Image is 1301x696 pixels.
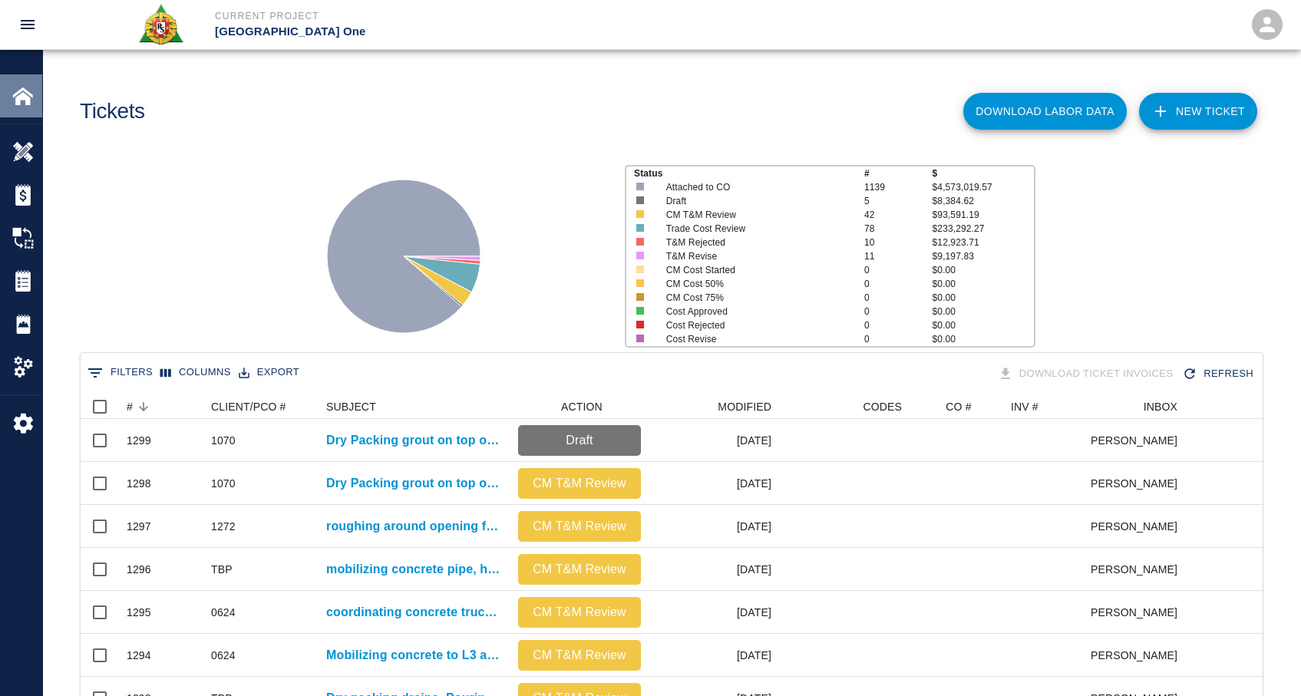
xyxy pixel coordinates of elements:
[649,462,779,505] div: [DATE]
[864,194,933,208] p: 5
[524,431,635,450] p: Draft
[157,361,235,384] button: Select columns
[1091,548,1185,591] div: [PERSON_NAME]
[779,394,910,419] div: CODES
[326,431,503,450] a: Dry Packing grout on top of beams Column line E33/EC, E5/E26
[933,208,1035,222] p: $93,591.19
[524,517,635,536] p: CM T&M Review
[326,603,503,622] p: coordinating concrete truck logistics from [GEOGRAPHIC_DATA]#1 ramp to EP-Gate 2 and mobilizing c...
[1091,634,1185,677] div: [PERSON_NAME]
[211,605,236,620] div: 0624
[215,23,734,41] p: [GEOGRAPHIC_DATA] One
[933,291,1035,305] p: $0.00
[864,180,933,194] p: 1139
[666,332,844,346] p: Cost Revise
[666,222,844,236] p: Trade Cost Review
[211,562,233,577] div: TBP
[864,208,933,222] p: 42
[235,361,303,384] button: Export
[203,394,319,419] div: CLIENT/PCO #
[864,332,933,346] p: 0
[666,208,844,222] p: CM T&M Review
[634,167,864,180] p: Status
[649,505,779,548] div: [DATE]
[718,394,771,419] div: MODIFIED
[864,222,933,236] p: 78
[211,519,236,534] div: 1272
[649,394,779,419] div: MODIFIED
[933,222,1035,236] p: $233,292.27
[946,394,971,419] div: CO #
[995,361,1180,388] div: Tickets download in groups of 15
[326,517,503,536] a: roughing around opening for bonding new concrete. HHL1-SOG-Area 36- Q/18 line.
[933,180,1035,194] p: $4,573,019.57
[864,263,933,277] p: 0
[864,277,933,291] p: 0
[1091,505,1185,548] div: [PERSON_NAME]
[326,560,503,579] a: mobilizing concrete pipe, hoses and hardware and start assembly and tending concrete pump, mixing...
[211,476,236,491] div: 1070
[1179,361,1260,388] div: Refresh the list
[1139,93,1257,130] a: NEW TICKET
[666,236,844,249] p: T&M Rejected
[910,394,1003,419] div: CO #
[933,194,1035,208] p: $8,384.62
[864,305,933,318] p: 0
[127,648,151,663] div: 1294
[1091,591,1185,634] div: [PERSON_NAME]
[319,394,510,419] div: SUBJECT
[9,6,46,43] button: open drawer
[649,548,779,591] div: [DATE]
[666,277,844,291] p: CM Cost 50%
[864,318,933,332] p: 0
[1003,394,1091,419] div: INV #
[80,99,145,124] h1: Tickets
[933,249,1035,263] p: $9,197.83
[211,433,236,448] div: 1070
[666,291,844,305] p: CM Cost 75%
[524,474,635,493] p: CM T&M Review
[933,332,1035,346] p: $0.00
[127,394,133,419] div: #
[137,3,184,46] img: Roger & Sons Concrete
[1091,394,1185,419] div: INBOX
[326,646,503,665] a: Mobilizing concrete to L3 and L2 via motor buggies, shovel in concrete placement and protect conc...
[666,180,844,194] p: Attached to CO
[666,318,844,332] p: Cost Rejected
[933,263,1035,277] p: $0.00
[933,236,1035,249] p: $12,923.71
[864,249,933,263] p: 11
[524,646,635,665] p: CM T&M Review
[524,560,635,579] p: CM T&M Review
[933,305,1035,318] p: $0.00
[1179,361,1260,388] button: Refresh
[666,263,844,277] p: CM Cost Started
[561,394,603,419] div: ACTION
[649,634,779,677] div: [DATE]
[326,474,503,493] a: Dry Packing grout on top of beams Column line E26/EJ, E26/ED
[1011,394,1038,419] div: INV #
[211,648,236,663] div: 0624
[1144,394,1177,419] div: INBOX
[864,291,933,305] p: 0
[666,194,844,208] p: Draft
[864,236,933,249] p: 10
[963,93,1127,130] button: Download Labor Data
[863,394,902,419] div: CODES
[864,167,933,180] p: #
[133,396,154,417] button: Sort
[1091,419,1185,462] div: [PERSON_NAME]
[510,394,649,419] div: ACTION
[84,361,157,385] button: Show filters
[127,562,151,577] div: 1296
[649,591,779,634] div: [DATE]
[933,167,1035,180] p: $
[127,476,151,491] div: 1298
[933,277,1035,291] p: $0.00
[127,519,151,534] div: 1297
[326,394,376,419] div: SUBJECT
[127,433,151,448] div: 1299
